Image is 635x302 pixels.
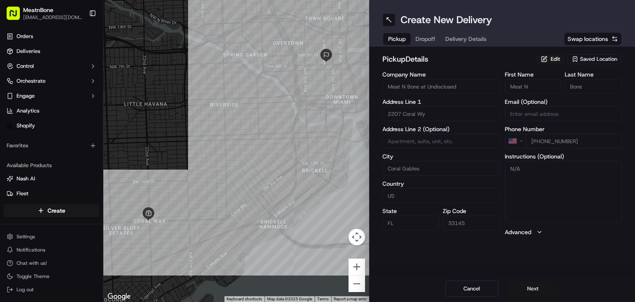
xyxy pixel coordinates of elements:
[3,119,100,132] a: Shopify
[7,122,13,129] img: Shopify logo
[267,297,312,301] span: Map data ©2025 Google
[3,104,100,117] a: Analytics
[48,206,65,215] span: Create
[382,161,500,176] input: Enter city
[3,231,100,242] button: Settings
[17,286,33,293] span: Log out
[3,139,100,152] div: Favorites
[17,175,35,182] span: Nash AI
[17,77,45,85] span: Orchestrate
[568,35,608,43] span: Swap locations
[17,260,47,266] span: Chat with us!
[382,208,439,214] label: State
[382,188,500,203] input: Enter country
[141,81,150,91] button: Start new chat
[382,72,500,77] label: Company Name
[3,271,100,282] button: Toggle Theme
[94,150,111,157] span: [DATE]
[94,128,111,134] span: [DATE]
[7,175,96,182] a: Nash AI
[382,126,500,132] label: Address Line 2 (Optional)
[26,128,88,134] span: Wisdom [PERSON_NAME]
[5,181,67,196] a: 📗Knowledge Base
[8,33,150,46] p: Welcome 👋
[317,297,329,301] a: Terms (opens in new tab)
[565,79,622,94] input: Enter last name
[505,126,622,132] label: Phone Number
[567,53,622,65] button: Saved Location
[505,79,562,94] input: Enter first name
[8,120,21,136] img: Wisdom Oko
[3,257,100,269] button: Chat with us!
[17,128,23,135] img: 1736555255976-a54dd68f-1ca7-489b-9aae-adbdc363a1c4
[382,79,500,94] input: Enter company name
[23,6,53,14] button: MeatnBone
[3,60,100,73] button: Control
[3,187,100,200] button: Fleet
[58,204,100,211] a: Powered byPylon
[67,181,136,196] a: 💻API Documentation
[82,205,100,211] span: Pylon
[505,228,622,236] button: Advanced
[78,185,133,193] span: API Documentation
[7,190,96,197] a: Fleet
[8,8,25,24] img: Nash
[105,291,133,302] a: Open this area in Google Maps (opens a new window)
[3,3,86,23] button: MeatnBone[EMAIL_ADDRESS][DOMAIN_NAME]
[3,284,100,295] button: Log out
[17,151,23,157] img: 1736555255976-a54dd68f-1ca7-489b-9aae-adbdc363a1c4
[90,128,93,134] span: •
[8,79,23,93] img: 1736555255976-a54dd68f-1ca7-489b-9aae-adbdc363a1c4
[443,216,500,230] input: Enter zip code
[506,280,559,297] button: Next
[349,276,365,292] button: Zoom out
[8,142,21,158] img: Wisdom Oko
[526,134,622,149] input: Enter phone number
[505,161,622,223] textarea: N/A
[382,134,500,149] input: Apartment, suite, unit, etc.
[21,53,149,62] input: Got a question? Start typing here...
[227,296,262,302] button: Keyboard shortcuts
[415,35,435,43] span: Dropoff
[8,107,55,114] div: Past conversations
[3,159,100,172] div: Available Products
[334,297,367,301] a: Report a map error
[505,99,622,105] label: Email (Optional)
[3,204,100,217] button: Create
[90,150,93,157] span: •
[70,185,76,192] div: 💻
[17,233,35,240] span: Settings
[382,216,439,230] input: Enter state
[388,35,406,43] span: Pickup
[17,48,40,55] span: Deliveries
[349,229,365,245] button: Map camera controls
[37,87,114,93] div: We're available if you need us!
[105,291,133,302] img: Google
[382,106,500,121] input: Enter address
[26,150,88,157] span: Wisdom [PERSON_NAME]
[23,14,82,21] span: [EMAIL_ADDRESS][DOMAIN_NAME]
[3,30,100,43] a: Orders
[382,181,500,187] label: Country
[445,35,487,43] span: Delivery Details
[535,54,566,64] button: Edit
[8,185,15,192] div: 📗
[382,53,530,65] h2: pickup Details
[564,32,622,46] button: Swap locations
[17,33,33,40] span: Orders
[443,208,500,214] label: Zip Code
[505,153,622,159] label: Instructions (Optional)
[17,273,50,280] span: Toggle Theme
[565,72,622,77] label: Last Name
[445,280,498,297] button: Cancel
[382,153,500,159] label: City
[17,185,63,193] span: Knowledge Base
[3,89,100,103] button: Engage
[3,74,100,88] button: Orchestrate
[3,244,100,256] button: Notifications
[3,45,100,58] a: Deliveries
[17,62,34,70] span: Control
[17,247,45,253] span: Notifications
[505,228,531,236] label: Advanced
